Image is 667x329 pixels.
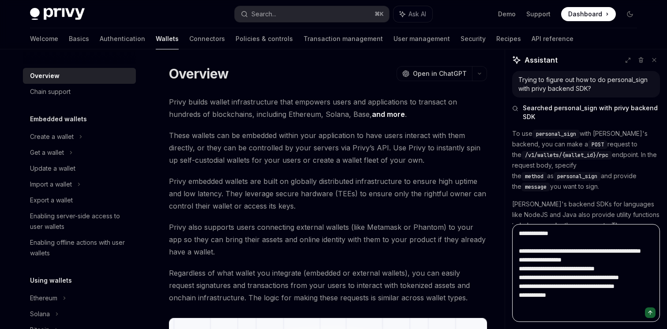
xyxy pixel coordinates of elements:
[375,11,384,18] span: ⌘ K
[23,84,136,100] a: Chain support
[169,175,487,212] span: Privy embedded wallets are built on globally distributed infrastructure to ensure high uptime and...
[397,66,472,81] button: Open in ChatGPT
[30,275,72,286] h5: Using wallets
[30,293,57,303] div: Ethereum
[23,68,136,84] a: Overview
[525,173,543,180] span: method
[525,55,558,65] span: Assistant
[30,8,85,20] img: dark logo
[526,10,551,19] a: Support
[251,9,276,19] div: Search...
[30,179,72,190] div: Import a wallet
[156,28,179,49] a: Wallets
[523,104,660,121] span: Searched personal_sign with privy backend SDK
[30,211,131,232] div: Enabling server-side access to user wallets
[169,129,487,166] span: These wallets can be embedded within your application to have users interact with them directly, ...
[536,131,576,138] span: personal_sign
[30,147,64,158] div: Get a wallet
[30,309,50,319] div: Solana
[498,10,516,19] a: Demo
[30,28,58,49] a: Welcome
[236,28,293,49] a: Policies & controls
[525,152,608,159] span: /v1/wallets/{wallet_id}/rpc
[393,28,450,49] a: User management
[23,235,136,261] a: Enabling offline actions with user wallets
[461,28,486,49] a: Security
[169,96,487,120] span: Privy builds wallet infrastructure that empowers users and applications to transact on hundreds o...
[30,195,73,206] div: Export a wallet
[512,199,660,252] p: [PERSON_NAME]'s backend SDKs for languages like NodeJS and Java also provide utility functions to...
[568,10,602,19] span: Dashboard
[100,28,145,49] a: Authentication
[304,28,383,49] a: Transaction management
[30,86,71,97] div: Chain support
[23,192,136,208] a: Export a wallet
[512,128,660,192] p: To use with [PERSON_NAME]'s backend, you can make a request to the endpoint. In the request body,...
[30,237,131,258] div: Enabling offline actions with user wallets
[525,183,547,191] span: message
[169,221,487,258] span: Privy also supports users connecting external wallets (like Metamask or Phantom) to your app so t...
[512,104,660,121] button: Searched personal_sign with privy backend SDK
[645,307,656,318] button: Send message
[235,6,389,22] button: Search...⌘K
[592,141,604,148] span: POST
[30,71,60,81] div: Overview
[496,28,521,49] a: Recipes
[408,10,426,19] span: Ask AI
[413,69,467,78] span: Open in ChatGPT
[169,66,229,82] h1: Overview
[30,114,87,124] h5: Embedded wallets
[169,267,487,304] span: Regardless of what wallet you integrate (embedded or external wallets), you can easily request si...
[189,28,225,49] a: Connectors
[623,7,637,21] button: Toggle dark mode
[372,110,405,119] a: and more
[561,7,616,21] a: Dashboard
[532,28,573,49] a: API reference
[30,163,75,174] div: Update a wallet
[557,173,597,180] span: personal_sign
[23,208,136,235] a: Enabling server-side access to user wallets
[30,131,74,142] div: Create a wallet
[518,75,654,93] div: Trying to figure out how to do personal_sign with privy backend SDK?
[393,6,432,22] button: Ask AI
[23,161,136,176] a: Update a wallet
[69,28,89,49] a: Basics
